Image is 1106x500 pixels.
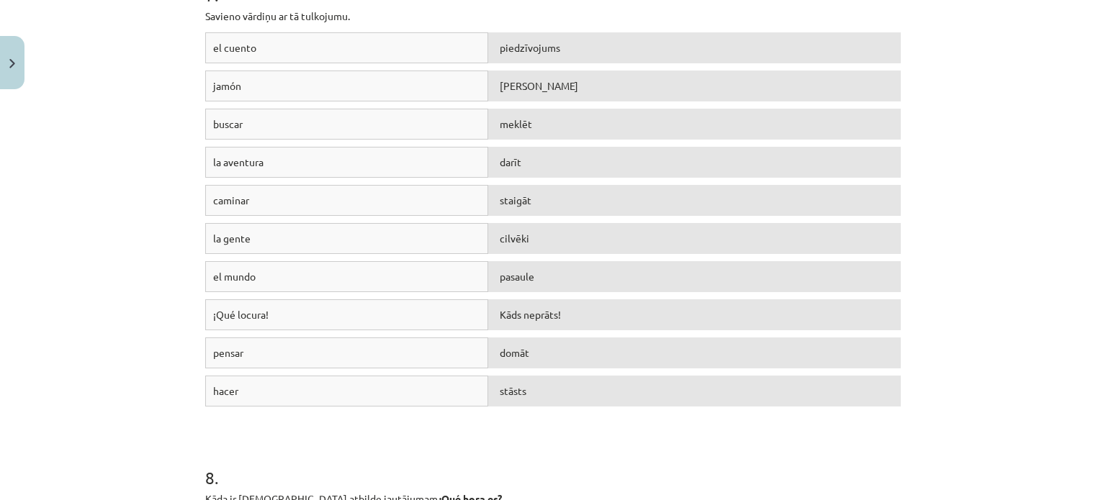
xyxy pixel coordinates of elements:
span: ¡Qué locura! [213,308,269,321]
span: hacer [213,384,238,397]
span: el cuento [213,41,256,54]
span: buscar [213,117,243,130]
span: caminar [213,194,249,206]
span: piedzīvojums [500,41,560,54]
span: el mundo [213,270,256,283]
span: [PERSON_NAME] [500,79,578,92]
p: Savieno vārdiņu ar tā tulkojumu. [205,9,901,24]
span: pensar [213,346,243,359]
span: la aventura [213,155,264,168]
span: la gente [213,232,251,245]
span: pasaule [500,270,534,283]
span: darīt [500,155,521,168]
span: domāt [500,346,529,359]
span: Kāds neprāts! [500,308,561,321]
span: stāsts [500,384,526,397]
img: icon-close-lesson-0947bae3869378f0d4975bcd49f059093ad1ed9edebbc8119c70593378902aed.svg [9,59,15,68]
span: meklēt [500,117,532,130]
h1: 8 . [205,442,901,487]
span: staigāt [500,194,531,206]
span: jamón [213,79,241,92]
span: cilvēki [500,232,529,245]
